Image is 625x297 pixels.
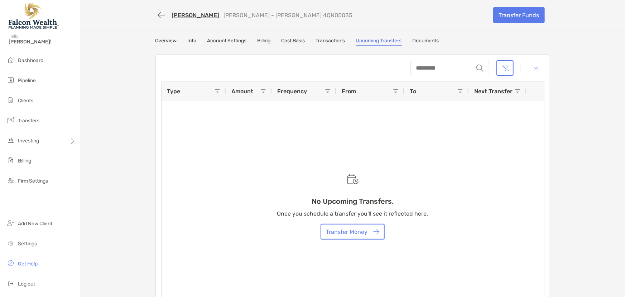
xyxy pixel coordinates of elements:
a: Transfer Funds [493,7,545,23]
span: Billing [18,158,31,164]
a: Billing [258,38,271,46]
button: Clear filters [496,60,514,76]
span: Transfers [18,118,39,124]
a: Transactions [316,38,345,46]
a: Cost Basis [282,38,305,46]
img: settings icon [6,239,15,247]
img: transfers icon [6,116,15,124]
a: Info [188,38,197,46]
p: [PERSON_NAME] - [PERSON_NAME] 4QN05035 [224,12,353,19]
img: firm-settings icon [6,176,15,185]
a: Upcoming Transfers [356,38,402,46]
span: Settings [18,241,37,247]
img: logout icon [6,279,15,288]
img: input icon [476,65,484,72]
img: clients icon [6,96,15,104]
span: Clients [18,98,33,104]
span: Dashboard [18,57,43,63]
span: Add New Client [18,221,52,227]
a: Overview [155,38,177,46]
span: Get Help [18,261,38,267]
img: Empty state scheduled [347,174,359,184]
img: pipeline icon [6,76,15,84]
a: Documents [413,38,439,46]
img: Falcon Wealth Planning Logo [9,3,59,29]
img: button icon [373,229,379,235]
span: Log out [18,281,35,287]
img: dashboard icon [6,56,15,64]
span: [PERSON_NAME]! [9,39,76,45]
h3: No Upcoming Transfers. [312,197,394,206]
p: Once you schedule a transfer you'll see it reflected here. [277,209,428,218]
span: Pipeline [18,77,36,84]
span: Firm Settings [18,178,48,184]
img: investing icon [6,136,15,145]
a: Account Settings [207,38,247,46]
img: add_new_client icon [6,219,15,227]
img: billing icon [6,156,15,165]
span: Investing [18,138,39,144]
img: get-help icon [6,259,15,268]
a: [PERSON_NAME] [172,12,220,19]
button: Transfer Money [321,224,385,240]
